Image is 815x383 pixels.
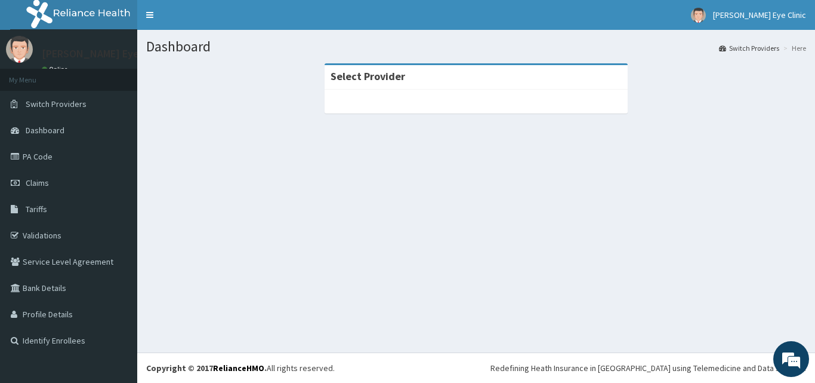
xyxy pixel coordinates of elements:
li: Here [780,43,806,53]
span: Dashboard [26,125,64,136]
span: Switch Providers [26,99,87,109]
a: Switch Providers [719,43,779,53]
footer: All rights reserved. [137,353,815,383]
h1: Dashboard [146,39,806,54]
strong: Select Provider [331,69,405,83]
strong: Copyright © 2017 . [146,363,267,373]
div: Redefining Heath Insurance in [GEOGRAPHIC_DATA] using Telemedicine and Data Science! [490,362,806,374]
p: [PERSON_NAME] Eye [42,48,139,59]
span: [PERSON_NAME] Eye Clinic [713,10,806,20]
a: RelianceHMO [213,363,264,373]
span: Claims [26,177,49,188]
img: User Image [6,36,33,63]
a: Online [42,65,70,73]
span: Tariffs [26,204,47,215]
img: User Image [691,8,706,23]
